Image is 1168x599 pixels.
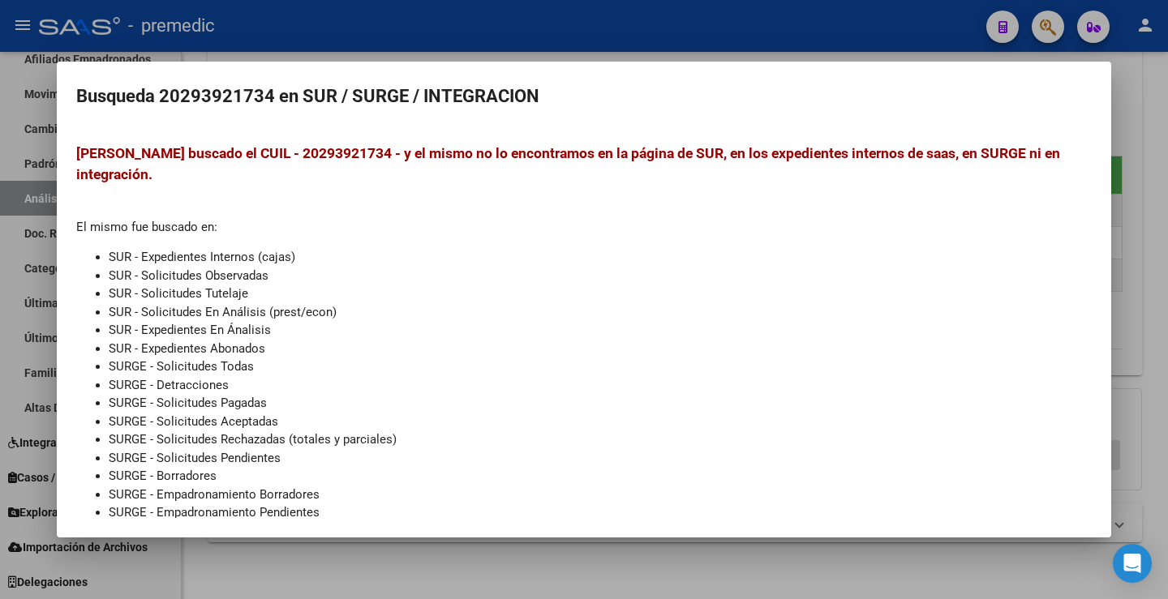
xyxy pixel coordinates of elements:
li: SURGE - Empadronamiento Pendientes [109,503,1092,522]
li: SUR - Expedientes En Ánalisis [109,321,1092,340]
li: SUR - Solicitudes Tutelaje [109,285,1092,303]
li: SUR - Solicitudes Observadas [109,267,1092,285]
li: SUR - Expedientes Internos (cajas) [109,248,1092,267]
div: Open Intercom Messenger [1113,544,1152,583]
li: SURGE - Solicitudes Aceptadas [109,413,1092,431]
li: SUR - Expedientes Abonados [109,340,1092,358]
li: SUR - Solicitudes En Análisis (prest/econ) [109,303,1092,322]
li: SURGE - Empadronamiento Borradores [109,486,1092,504]
li: SURGE - Solicitudes Todas [109,357,1092,376]
span: [PERSON_NAME] buscado el CUIL - 20293921734 - y el mismo no lo encontramos en la página de SUR, e... [76,145,1060,182]
li: SURGE - Borradores [109,467,1092,486]
li: SURGE - Solicitudes Pagadas [109,394,1092,413]
li: SURGE - Detracciones [109,376,1092,395]
li: SURGE - Solicitudes Rechazadas (totales y parciales) [109,430,1092,449]
li: SURGE - Solicitudes Pendientes [109,449,1092,468]
h2: Busqueda 20293921734 en SUR / SURGE / INTEGRACION [76,81,1092,112]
